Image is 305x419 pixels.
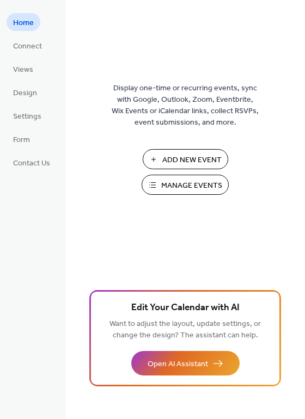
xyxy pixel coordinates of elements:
span: Home [13,17,34,29]
span: Connect [13,41,42,52]
span: Form [13,134,30,146]
a: Contact Us [7,153,57,171]
button: Open AI Assistant [131,351,240,375]
a: Connect [7,36,48,54]
span: Edit Your Calendar with AI [131,300,240,316]
span: Design [13,88,37,99]
a: Form [7,130,36,148]
span: Add New Event [162,155,222,166]
span: Views [13,64,33,76]
span: Manage Events [161,180,222,192]
a: Home [7,13,40,31]
a: Views [7,60,40,78]
span: Want to adjust the layout, update settings, or change the design? The assistant can help. [109,317,261,343]
span: Open AI Assistant [148,359,208,370]
a: Design [7,83,44,101]
span: Display one-time or recurring events, sync with Google, Outlook, Zoom, Eventbrite, Wix Events or ... [112,83,259,128]
button: Add New Event [143,149,228,169]
a: Settings [7,107,48,125]
span: Contact Us [13,158,50,169]
span: Settings [13,111,41,122]
button: Manage Events [142,175,229,195]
